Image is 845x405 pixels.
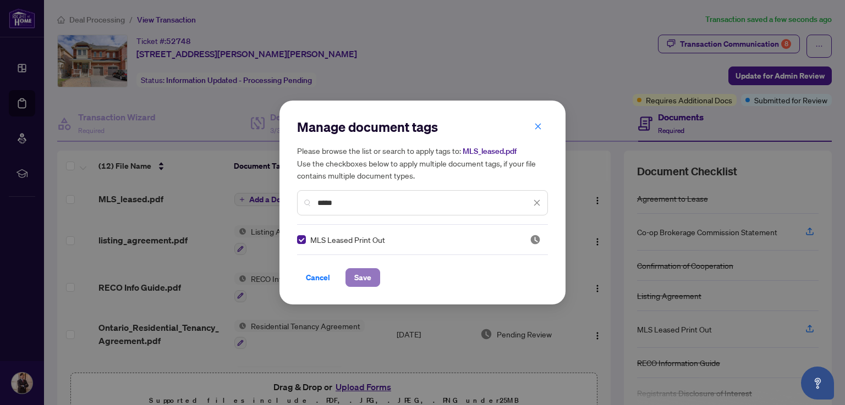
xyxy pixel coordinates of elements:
span: close [534,123,542,130]
span: Cancel [306,269,330,286]
h2: Manage document tags [297,118,548,136]
span: MLS_leased.pdf [463,146,517,156]
span: Pending Review [530,234,541,245]
span: Save [354,269,371,286]
span: MLS Leased Print Out [310,234,385,246]
button: Cancel [297,268,339,287]
h5: Please browse the list or search to apply tags to: Use the checkboxes below to apply multiple doc... [297,145,548,181]
span: close [533,199,541,207]
button: Save [345,268,380,287]
img: status [530,234,541,245]
button: Open asap [801,367,834,400]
